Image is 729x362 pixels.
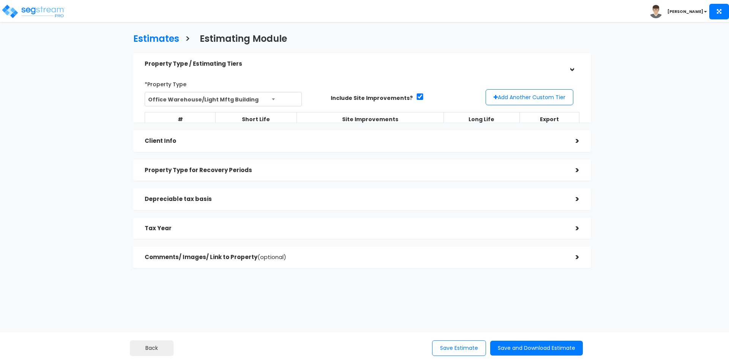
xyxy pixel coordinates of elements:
[145,61,564,67] h5: Property Type / Estimating Tiers
[145,138,564,144] h5: Client Info
[486,89,573,105] button: Add Another Custom Tier
[145,196,564,202] h5: Depreciable tax basis
[649,5,663,18] img: avatar.png
[566,57,578,72] div: >
[215,112,297,127] th: Short Life
[564,193,579,205] div: >
[130,340,174,356] button: Back
[194,26,287,49] a: Estimating Module
[185,34,190,46] h3: >
[145,225,564,232] h5: Tax Year
[564,251,579,263] div: >
[519,112,579,127] th: Export
[432,340,486,356] button: Save Estimate
[145,167,564,174] h5: Property Type for Recovery Periods
[257,253,286,261] span: (optional)
[145,112,216,127] th: #
[331,94,413,102] label: Include Site Improvements?
[145,92,302,106] span: Office Warehouse/Light Mftg Building
[297,112,444,127] th: Site Improvements
[1,4,66,19] img: logo_pro_r.png
[444,112,520,127] th: Long Life
[564,135,579,147] div: >
[133,34,179,46] h3: Estimates
[490,341,583,356] button: Save and Download Estimate
[564,164,579,176] div: >
[564,223,579,234] div: >
[145,254,564,261] h5: Comments/ Images/ Link to Property
[128,26,179,49] a: Estimates
[145,78,186,88] label: *Property Type
[200,34,287,46] h3: Estimating Module
[145,92,301,107] span: Office Warehouse/Light Mftg Building
[667,9,703,14] b: [PERSON_NAME]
